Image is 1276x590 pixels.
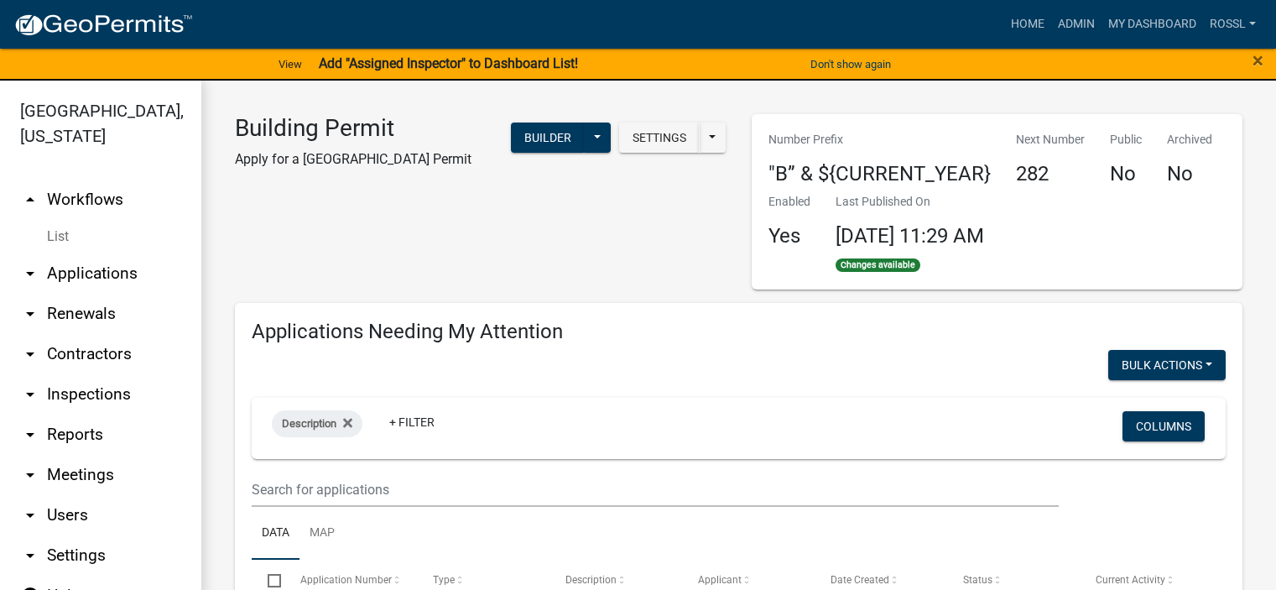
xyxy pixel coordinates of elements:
[235,149,471,170] p: Apply for a [GEOGRAPHIC_DATA] Permit
[1122,411,1205,441] button: Columns
[1253,49,1263,72] span: ×
[20,546,40,566] i: arrow_drop_down
[319,55,578,71] strong: Add "Assigned Inspector" to Dashboard List!
[252,473,1059,507] input: Search for applications
[299,507,345,561] a: Map
[836,224,984,248] span: [DATE] 11:29 AM
[252,507,299,561] a: Data
[20,384,40,405] i: arrow_drop_down
[1110,131,1142,149] p: Public
[252,320,1226,344] h4: Applications Needing My Attention
[831,574,889,586] span: Date Created
[1016,131,1085,149] p: Next Number
[433,574,455,586] span: Type
[300,574,392,586] span: Application Number
[1004,8,1051,40] a: Home
[1016,162,1085,186] h4: 282
[1051,8,1102,40] a: Admin
[235,114,471,143] h3: Building Permit
[836,258,921,272] span: Changes available
[20,304,40,324] i: arrow_drop_down
[619,123,700,153] button: Settings
[565,574,617,586] span: Description
[963,574,992,586] span: Status
[1110,162,1142,186] h4: No
[20,190,40,210] i: arrow_drop_up
[1167,131,1212,149] p: Archived
[20,505,40,525] i: arrow_drop_down
[20,264,40,284] i: arrow_drop_down
[20,425,40,445] i: arrow_drop_down
[376,407,448,437] a: + Filter
[1167,162,1212,186] h4: No
[1203,8,1263,40] a: RossL
[1108,350,1226,380] button: Bulk Actions
[768,224,810,248] h4: Yes
[768,193,810,211] p: Enabled
[768,162,991,186] h4: "B” & ${CURRENT_YEAR}
[768,131,991,149] p: Number Prefix
[1096,574,1165,586] span: Current Activity
[511,123,585,153] button: Builder
[282,417,336,430] span: Description
[1253,50,1263,70] button: Close
[272,50,309,78] a: View
[1102,8,1203,40] a: My Dashboard
[20,465,40,485] i: arrow_drop_down
[804,50,898,78] button: Don't show again
[20,344,40,364] i: arrow_drop_down
[698,574,742,586] span: Applicant
[836,193,984,211] p: Last Published On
